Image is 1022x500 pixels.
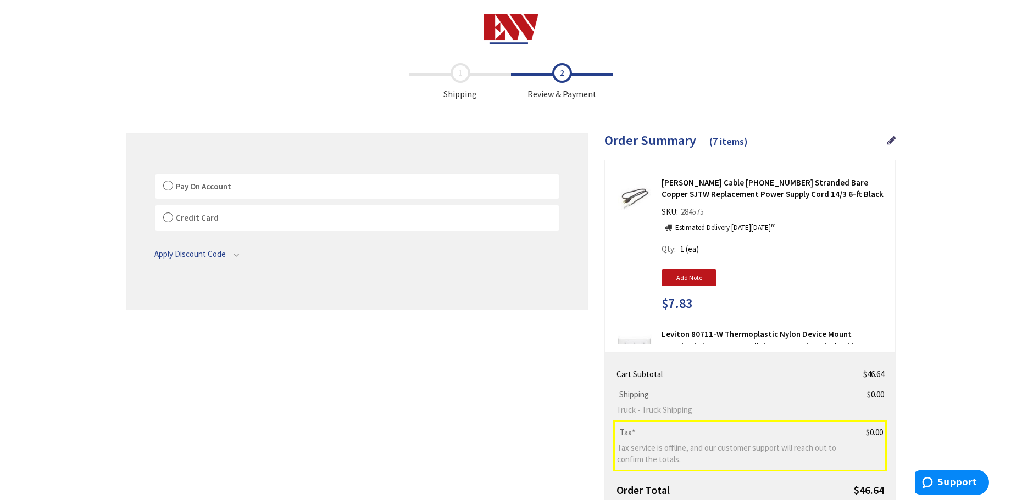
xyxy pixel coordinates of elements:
img: Leviton 80711-W Thermoplastic Nylon Device Mount Standard Size 3-Gang Wallplate 3-Toggle Switch W... [618,333,652,367]
strong: [PERSON_NAME] Cable [PHONE_NUMBER] Stranded Bare Copper SJTW Replacement Power Supply Cord 14/3 6... [662,177,887,200]
span: Pay On Account [176,181,231,192]
span: $46.64 [863,369,884,379]
span: 1 [680,244,684,254]
img: Coleman Cable 09716-88-08 Stranded Bare Copper SJTW Replacement Power Supply Cord 14/3 6-ft Black [618,181,652,215]
span: Credit Card [176,212,219,223]
span: $0.00 [867,389,884,400]
span: $7.83 [662,296,692,311]
span: Tax service is offline, and our customer support will reach out to confirm the totals. [617,442,845,465]
span: Review & Payment [511,63,613,100]
span: $46.64 [854,483,884,497]
span: 284575 [678,206,707,217]
span: $0.00 [866,427,883,437]
div: SKU: [662,206,707,221]
strong: Order Total [616,483,670,497]
span: Order Summary [604,132,696,149]
span: (ea) [686,244,699,254]
th: Cart Subtotal [614,364,849,384]
iframe: Opens a widget where you can find more information [915,470,989,497]
sup: rd [771,222,776,229]
span: Qty [662,244,674,254]
span: (7 items) [709,135,748,148]
span: Apply Discount Code [154,249,226,259]
img: Electrical Wholesalers, Inc. [484,14,539,44]
span: Shipping [616,389,652,400]
p: Estimated Delivery [DATE][DATE] [675,223,776,233]
strong: Leviton 80711-W Thermoplastic Nylon Device Mount Standard Size 3-Gang Wallplate 3-Toggle Switch W... [662,328,887,352]
span: Truck - Truck Shipping [616,404,845,415]
span: Shipping [409,63,511,100]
